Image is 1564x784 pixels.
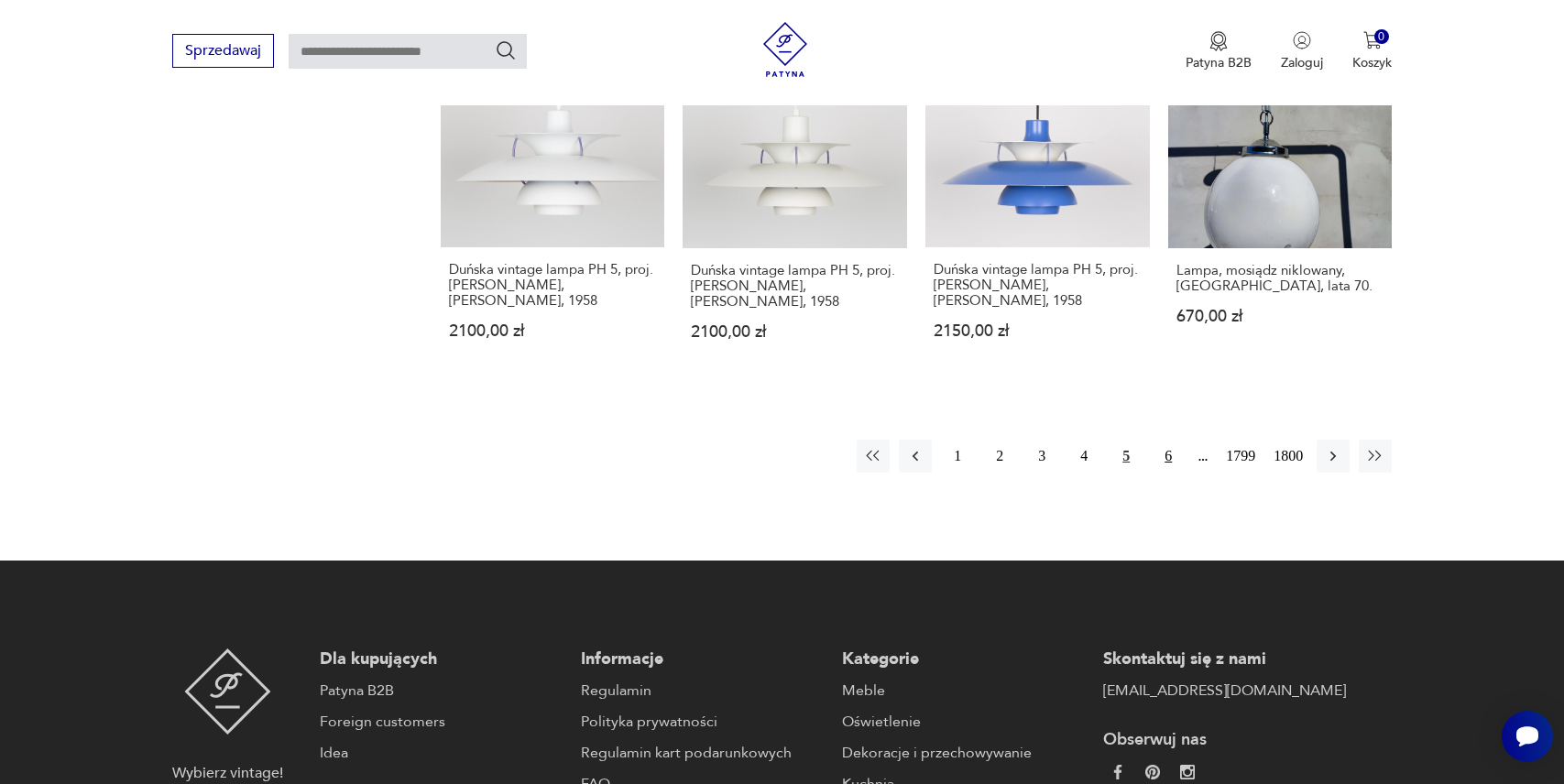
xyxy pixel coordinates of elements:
button: Zaloguj [1281,31,1323,71]
a: Dekoracje i przechowywanie [842,742,1085,764]
p: 2150,00 zł [934,323,1142,339]
a: Idea [320,742,563,764]
a: KlasykDuńska vintage lampa PH 5, proj. Poul Henningsen, Louis Poulsen, 1958Duńska vintage lampa P... [683,24,907,376]
a: Sprzedawaj [172,46,274,59]
button: Szukaj [495,39,517,61]
a: Ikona medaluPatyna B2B [1186,31,1252,71]
p: Wybierz vintage! [172,762,283,784]
h3: Duńska vintage lampa PH 5, proj. [PERSON_NAME], [PERSON_NAME], 1958 [691,263,899,310]
button: 1800 [1269,440,1307,473]
p: 2100,00 zł [691,324,899,340]
p: Patyna B2B [1186,54,1252,71]
iframe: Smartsupp widget button [1502,711,1553,762]
img: Ikona medalu [1209,31,1228,51]
img: da9060093f698e4c3cedc1453eec5031.webp [1110,765,1125,779]
button: 6 [1152,440,1185,473]
a: [EMAIL_ADDRESS][DOMAIN_NAME] [1103,680,1346,702]
div: 0 [1374,29,1390,45]
button: 2 [983,440,1016,473]
button: 1799 [1221,440,1260,473]
a: Meble [842,680,1085,702]
button: Patyna B2B [1186,31,1252,71]
img: Patyna - sklep z meblami i dekoracjami vintage [758,22,813,77]
a: Regulamin kart podarunkowych [581,742,824,764]
h3: Duńska vintage lampa PH 5, proj. [PERSON_NAME], [PERSON_NAME], 1958 [449,262,657,309]
button: 3 [1025,440,1058,473]
img: c2fd9cf7f39615d9d6839a72ae8e59e5.webp [1180,765,1195,779]
a: Foreign customers [320,711,563,733]
a: Regulamin [581,680,824,702]
p: Zaloguj [1281,54,1323,71]
p: Dla kupujących [320,648,563,670]
a: Polityka prywatności [581,711,824,733]
a: Lampa, mosiądz niklowany, Murano, lata 70.Lampa, mosiądz niklowany, [GEOGRAPHIC_DATA], lata 70.67... [1168,24,1393,376]
img: Ikona koszyka [1363,31,1382,49]
p: Kategorie [842,648,1085,670]
a: Oświetlenie [842,711,1085,733]
p: 670,00 zł [1176,309,1384,324]
a: Patyna B2B [320,680,563,702]
button: 4 [1067,440,1100,473]
p: Obserwuj nas [1103,729,1346,751]
a: KlasykDuńska vintage lampa PH 5, proj. Poul Henningsen, Louis Poulsen, 1958Duńska vintage lampa P... [925,24,1150,376]
h3: Lampa, mosiądz niklowany, [GEOGRAPHIC_DATA], lata 70. [1176,263,1384,294]
button: 5 [1110,440,1143,473]
img: 37d27d81a828e637adc9f9cb2e3d3a8a.webp [1145,765,1160,779]
button: Sprzedawaj [172,34,274,68]
p: Informacje [581,648,824,670]
p: Skontaktuj się z nami [1103,648,1346,670]
a: KlasykDuńska vintage lampa PH 5, proj. Poul Henningsen, Louis Poulsen, 1958Duńska vintage lampa P... [441,24,665,376]
img: Patyna - sklep z meblami i dekoracjami vintage [184,648,271,735]
button: 0Koszyk [1352,31,1392,71]
img: Ikonka użytkownika [1293,31,1311,49]
p: Koszyk [1352,54,1392,71]
button: 1 [941,440,974,473]
h3: Duńska vintage lampa PH 5, proj. [PERSON_NAME], [PERSON_NAME], 1958 [934,262,1142,309]
p: 2100,00 zł [449,323,657,339]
